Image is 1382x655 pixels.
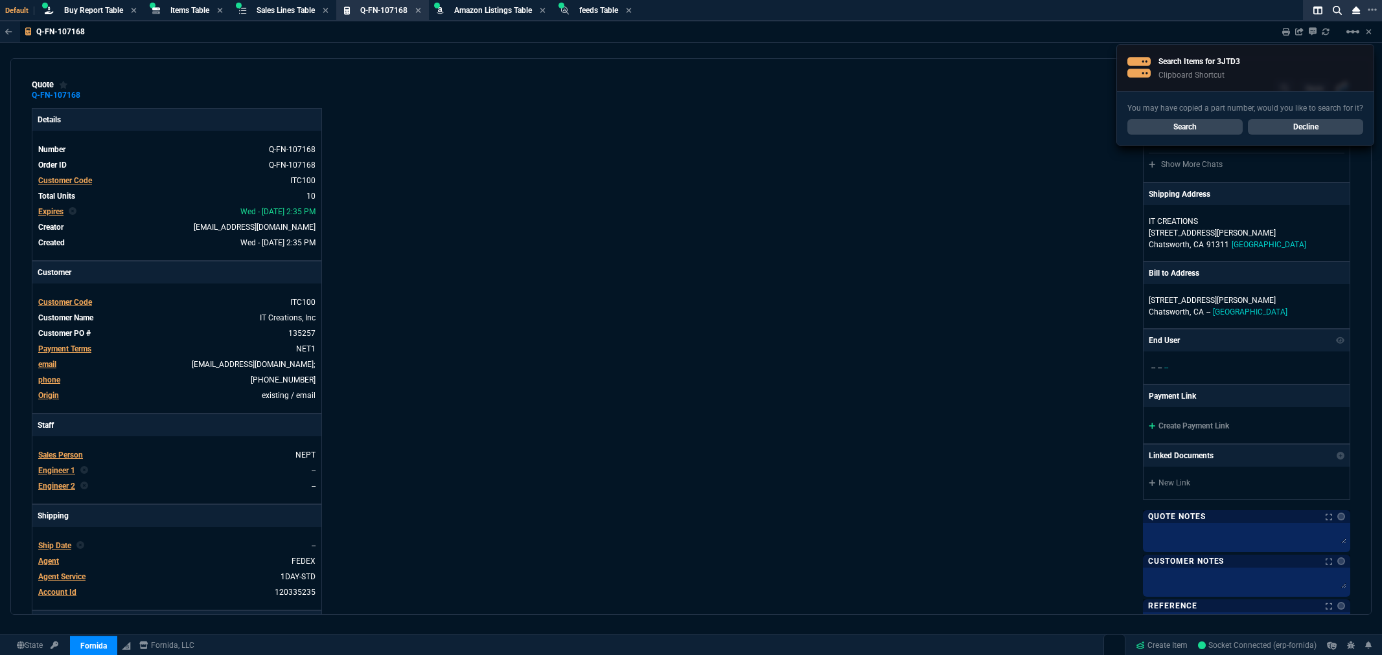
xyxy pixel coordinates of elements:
a: Create Item [1131,636,1193,655]
a: Create Payment Link [1149,421,1229,430]
p: You may have copied a part number, would you like to search for it? [1127,102,1363,114]
p: Shipping Address [1149,188,1210,200]
p: End User [1149,335,1180,346]
span: Order ID [38,161,67,170]
nx-icon: Clear selected rep [80,465,88,476]
span: ITC100 [290,298,316,307]
span: Expires [38,207,63,216]
tr: undefined [38,190,316,203]
p: Q-FN-107168 [36,27,85,37]
span: Created [38,238,65,247]
tr: undefined [38,389,316,402]
p: Payment Link [1149,390,1196,402]
tr: undefined [38,342,316,355]
span: Engineer 2 [38,482,75,491]
a: Global State [13,639,47,651]
a: Origin [38,391,59,400]
tr: undefined [38,449,316,461]
span: -- [1206,307,1210,316]
span: Account Id [38,588,76,597]
mat-icon: Example home icon [1345,24,1361,39]
nx-icon: Close Tab [415,6,421,16]
p: Sales Order* [32,611,321,633]
span: [GEOGRAPHIC_DATA] [1213,307,1287,316]
span: Payment Terms [38,344,91,353]
span: [GEOGRAPHIC_DATA] [1232,240,1306,249]
p: IT CREATIONS [1149,216,1273,227]
span: Buy Report Table [64,6,123,15]
nx-icon: Close Tab [217,6,223,16]
nx-icon: Open New Tab [1368,4,1377,16]
p: Staff [32,414,321,436]
nx-icon: Clear selected rep [76,540,84,551]
a: IT Creations, Inc [260,313,316,322]
a: NET1 [296,344,316,353]
p: Bill to Address [1149,267,1199,279]
nx-icon: Close Workbench [1347,3,1365,18]
span: existing / email [262,391,316,400]
nx-icon: Search [1328,3,1347,18]
span: 10 [306,192,316,201]
a: See Marketplace Order [269,161,316,170]
nx-icon: Close Tab [323,6,328,16]
a: FEDEX [292,557,316,566]
span: Customer Code [38,176,92,185]
span: Sales Lines Table [257,6,315,15]
span: -- [1151,363,1155,372]
tr: undefined [38,570,316,583]
span: phone [38,375,60,384]
tr: See Marketplace Order [38,143,316,156]
span: Default [5,6,34,15]
tr: undefined [38,480,316,493]
tr: undefined [38,464,316,477]
span: Ship Date [38,541,71,550]
p: Details [32,109,321,131]
span: 2025-10-15T14:35:34.392Z [240,238,316,247]
p: Customer [32,261,321,283]
a: Show More Chats [1149,160,1223,169]
a: ITC100 [290,176,316,185]
nx-icon: Split Panels [1308,3,1328,18]
a: Hide Workbench [1366,27,1372,37]
p: Reference [1148,601,1197,611]
span: Amazon Listings Table [454,6,532,15]
tr: undefined [38,296,316,309]
span: Agent [38,557,59,566]
a: Search [1127,119,1243,135]
a: msbcCompanyName [135,639,198,651]
p: Shipping [32,505,321,527]
span: 91311 [1206,240,1229,249]
span: -- [312,541,316,550]
tr: undefined [38,586,316,599]
span: See Marketplace Order [269,145,316,154]
span: Chatsworth, [1149,307,1191,316]
span: CA [1193,240,1204,249]
a: 8009835318 [251,375,316,384]
span: Q-FN-107168 [360,6,408,15]
span: Socket Connected (erp-fornida) [1198,641,1317,650]
tr: undefined [38,174,316,187]
span: Creator [38,223,63,232]
span: CA [1193,307,1204,316]
span: Engineer 1 [38,466,75,475]
a: -- [312,482,316,491]
p: Clipboard Shortcut [1158,70,1240,80]
tr: invoices@itcreations.com; [38,358,316,371]
span: Total Units [38,192,75,201]
a: Q-FN-107168 [32,94,80,96]
p: [STREET_ADDRESS][PERSON_NAME] [1149,227,1344,239]
tr: 8009835318 [38,373,316,386]
span: Customer PO # [38,329,91,338]
span: feeds Table [579,6,618,15]
a: [EMAIL_ADDRESS][DOMAIN_NAME]; [192,360,316,369]
nx-icon: Close Tab [131,6,137,16]
tr: undefined [38,236,316,249]
span: Items Table [170,6,209,15]
div: Add to Watchlist [59,80,68,90]
span: Agent Service [38,572,86,581]
tr: undefined [38,221,316,234]
tr: undefined [38,555,316,568]
a: API TOKEN [47,639,62,651]
tr: undefined [38,327,316,340]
